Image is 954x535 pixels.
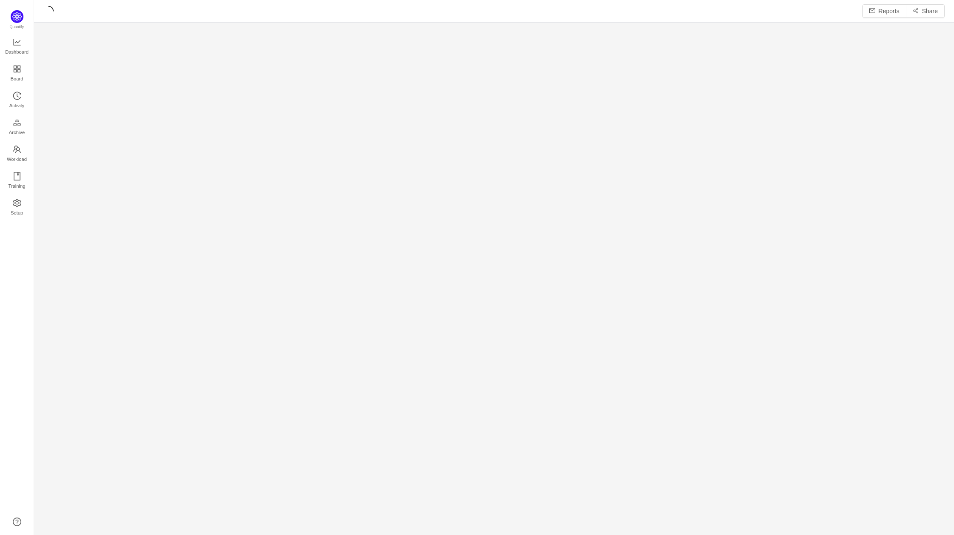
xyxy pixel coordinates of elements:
[13,518,21,526] a: icon: question-circle
[11,204,23,221] span: Setup
[13,65,21,73] i: icon: appstore
[13,119,21,136] a: Archive
[13,199,21,207] i: icon: setting
[13,146,21,163] a: Workload
[10,25,24,29] span: Quantify
[43,6,54,16] i: icon: loading
[13,199,21,216] a: Setup
[13,38,21,55] a: Dashboard
[13,172,21,189] a: Training
[862,4,906,18] button: icon: mailReports
[906,4,945,18] button: icon: share-altShare
[13,172,21,180] i: icon: book
[13,92,21,109] a: Activity
[9,97,24,114] span: Activity
[13,92,21,100] i: icon: history
[9,124,25,141] span: Archive
[7,151,27,168] span: Workload
[13,38,21,46] i: icon: line-chart
[5,43,29,60] span: Dashboard
[11,70,23,87] span: Board
[13,65,21,82] a: Board
[11,10,23,23] img: Quantify
[13,118,21,127] i: icon: gold
[8,177,25,195] span: Training
[13,145,21,154] i: icon: team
